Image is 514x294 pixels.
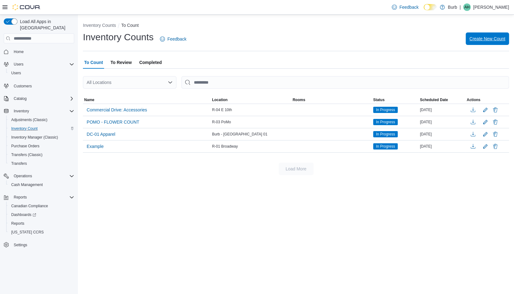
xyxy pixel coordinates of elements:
[376,107,395,113] span: In Progress
[11,48,74,56] span: Home
[168,80,173,85] button: Open list of options
[389,1,421,13] a: Feedback
[293,97,305,102] span: Rooms
[419,130,465,138] div: [DATE]
[11,48,26,56] a: Home
[9,116,50,124] a: Adjustments (Classic)
[6,219,77,228] button: Reports
[492,143,499,150] button: Delete
[84,130,118,139] button: DC-01 Apparel
[11,194,29,201] button: Reports
[464,3,470,11] span: AH
[83,31,154,43] h1: Inventory Counts
[212,132,267,137] span: Burb - [GEOGRAPHIC_DATA] 01
[463,3,471,11] div: Axel Holin
[9,228,74,236] span: Washington CCRS
[6,142,77,150] button: Purchase Orders
[9,160,74,167] span: Transfers
[9,151,45,159] a: Transfers (Classic)
[9,69,23,77] a: Users
[83,96,211,104] button: Name
[9,125,40,132] a: Inventory Count
[473,3,509,11] p: [PERSON_NAME]
[6,115,77,124] button: Adjustments (Classic)
[6,228,77,237] button: [US_STATE] CCRS
[14,62,23,67] span: Users
[11,194,74,201] span: Reports
[17,18,74,31] span: Load All Apps in [GEOGRAPHIC_DATA]
[212,144,238,149] span: R-01 Broadway
[11,107,74,115] span: Inventory
[492,130,499,138] button: Delete
[11,61,26,68] button: Users
[399,4,418,10] span: Feedback
[84,97,94,102] span: Name
[11,117,47,122] span: Adjustments (Classic)
[14,174,32,179] span: Operations
[9,228,46,236] a: [US_STATE] CCRS
[6,150,77,159] button: Transfers (Classic)
[9,134,60,141] a: Inventory Manager (Classic)
[212,97,228,102] span: Location
[84,56,103,69] span: To Count
[492,118,499,126] button: Delete
[84,142,106,151] button: Example
[376,131,395,137] span: In Progress
[1,107,77,115] button: Inventory
[11,95,74,102] span: Catalog
[9,220,27,227] a: Reports
[11,71,21,76] span: Users
[157,33,189,45] a: Feedback
[6,159,77,168] button: Transfers
[9,69,74,77] span: Users
[1,94,77,103] button: Catalog
[14,109,29,114] span: Inventory
[181,76,509,89] input: This is a search bar. After typing your query, hit enter to filter the results lower in the page.
[482,117,489,127] button: Edit count details
[12,4,41,10] img: Cova
[6,210,77,219] a: Dashboards
[87,143,103,149] span: Example
[11,221,24,226] span: Reports
[448,3,457,11] p: Burb
[87,119,139,125] span: POMO - FLOWER COUNT
[9,220,74,227] span: Reports
[1,60,77,69] button: Users
[424,4,437,11] input: Dark Mode
[11,241,30,249] a: Settings
[419,96,465,104] button: Scheduled Date
[11,161,27,166] span: Transfers
[373,119,398,125] span: In Progress
[1,240,77,249] button: Settings
[11,135,58,140] span: Inventory Manager (Classic)
[11,172,74,180] span: Operations
[420,97,448,102] span: Scheduled Date
[11,182,43,187] span: Cash Management
[9,142,74,150] span: Purchase Orders
[372,96,419,104] button: Status
[1,193,77,202] button: Reports
[9,151,74,159] span: Transfers (Classic)
[376,119,395,125] span: In Progress
[482,142,489,151] button: Edit count details
[84,117,142,127] button: POMO - FLOWER COUNT
[14,243,27,247] span: Settings
[9,202,74,210] span: Canadian Compliance
[279,163,314,175] button: Load More
[9,160,29,167] a: Transfers
[11,82,74,90] span: Customers
[6,180,77,189] button: Cash Management
[9,211,39,218] a: Dashboards
[469,36,505,42] span: Create New Count
[83,22,509,30] nav: An example of EuiBreadcrumbs
[482,130,489,139] button: Edit count details
[373,107,398,113] span: In Progress
[419,106,465,114] div: [DATE]
[291,96,372,104] button: Rooms
[466,32,509,45] button: Create New Count
[87,131,115,137] span: DC-01 Apparel
[6,69,77,77] button: Users
[9,142,42,150] a: Purchase Orders
[87,107,147,113] span: Commercial Drive: Accessories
